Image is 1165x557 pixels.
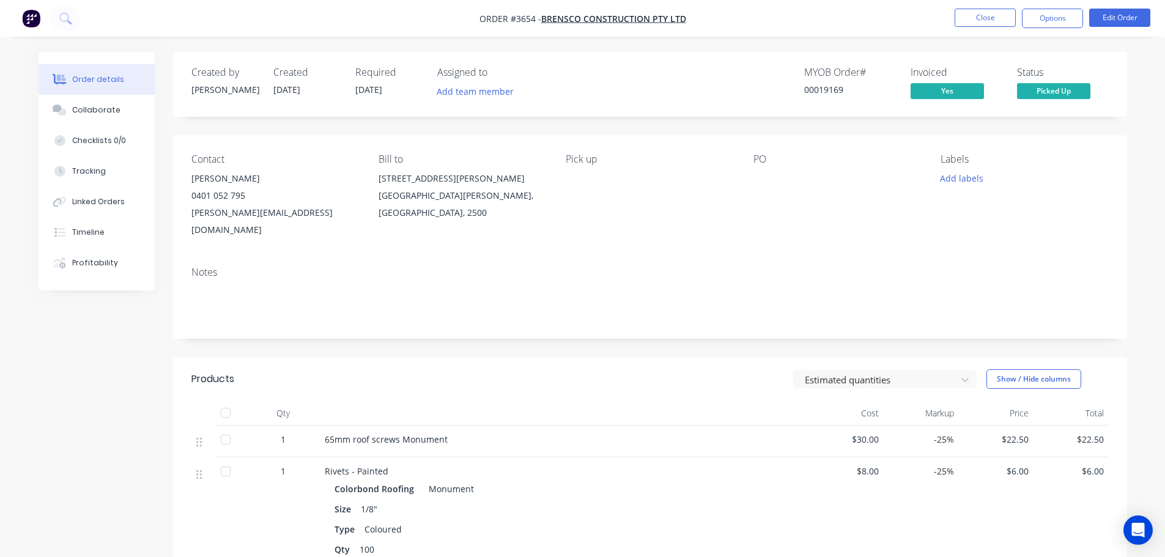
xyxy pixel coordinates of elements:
[246,401,320,426] div: Qty
[39,156,155,186] button: Tracking
[479,13,541,24] span: Order #3654 -
[325,433,448,445] span: 65mm roof screws Monument
[72,166,106,177] div: Tracking
[191,267,1109,278] div: Notes
[355,84,382,95] span: [DATE]
[430,83,520,100] button: Add team member
[72,227,105,238] div: Timeline
[1038,433,1104,446] span: $22.50
[889,465,954,478] span: -25%
[325,465,388,477] span: Rivets - Painted
[39,125,155,156] button: Checklists 0/0
[379,170,546,221] div: [STREET_ADDRESS][PERSON_NAME][GEOGRAPHIC_DATA][PERSON_NAME], [GEOGRAPHIC_DATA], 2500
[424,480,474,498] div: Monument
[911,67,1002,78] div: Invoiced
[39,186,155,217] button: Linked Orders
[437,67,560,78] div: Assigned to
[39,95,155,125] button: Collaborate
[191,372,234,386] div: Products
[22,9,40,28] img: Factory
[804,67,896,78] div: MYOB Order #
[814,465,879,478] span: $8.00
[356,500,382,518] div: 1/8"
[335,520,360,538] div: Type
[1089,9,1150,27] button: Edit Order
[753,153,921,165] div: PO
[941,153,1108,165] div: Labels
[191,153,359,165] div: Contact
[884,401,959,426] div: Markup
[379,170,546,187] div: [STREET_ADDRESS][PERSON_NAME]
[541,13,686,24] a: BRENSCO CONSTRUCTION PTY LTD
[191,67,259,78] div: Created by
[986,369,1081,389] button: Show / Hide columns
[911,83,984,98] span: Yes
[964,465,1029,478] span: $6.00
[1034,401,1109,426] div: Total
[1038,465,1104,478] span: $6.00
[273,84,300,95] span: [DATE]
[273,67,341,78] div: Created
[281,433,286,446] span: 1
[437,83,520,100] button: Add team member
[959,401,1034,426] div: Price
[809,401,884,426] div: Cost
[964,433,1029,446] span: $22.50
[1017,83,1090,98] span: Picked Up
[379,153,546,165] div: Bill to
[72,135,126,146] div: Checklists 0/0
[955,9,1016,27] button: Close
[814,433,879,446] span: $30.00
[1017,67,1109,78] div: Status
[191,170,359,238] div: [PERSON_NAME]0401 052 795[PERSON_NAME][EMAIL_ADDRESS][DOMAIN_NAME]
[281,465,286,478] span: 1
[191,204,359,238] div: [PERSON_NAME][EMAIL_ADDRESS][DOMAIN_NAME]
[72,105,120,116] div: Collaborate
[889,433,954,446] span: -25%
[72,196,125,207] div: Linked Orders
[335,500,356,518] div: Size
[191,170,359,187] div: [PERSON_NAME]
[191,187,359,204] div: 0401 052 795
[335,480,419,498] div: Colorbond Roofing
[72,257,118,268] div: Profitability
[379,187,546,221] div: [GEOGRAPHIC_DATA][PERSON_NAME], [GEOGRAPHIC_DATA], 2500
[39,217,155,248] button: Timeline
[355,67,423,78] div: Required
[934,170,990,186] button: Add labels
[72,74,124,85] div: Order details
[39,248,155,278] button: Profitability
[804,83,896,96] div: 00019169
[1123,515,1153,545] div: Open Intercom Messenger
[1022,9,1083,28] button: Options
[39,64,155,95] button: Order details
[191,83,259,96] div: [PERSON_NAME]
[566,153,733,165] div: Pick up
[1017,83,1090,101] button: Picked Up
[360,520,407,538] div: Coloured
